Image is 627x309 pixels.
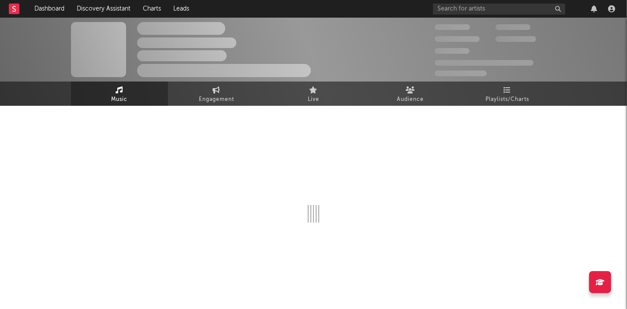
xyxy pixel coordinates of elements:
span: 300,000 [435,24,470,30]
a: Audience [362,82,459,106]
a: Playlists/Charts [459,82,556,106]
span: 100,000 [435,48,470,54]
a: Live [265,82,362,106]
span: Engagement [199,94,234,105]
span: Music [112,94,128,105]
span: Jump Score: 85.0 [435,71,487,76]
span: Playlists/Charts [486,94,530,105]
span: 50,000,000 Monthly Listeners [435,60,534,66]
span: Live [308,94,319,105]
span: 50,000,000 [435,36,480,42]
input: Search for artists [433,4,565,15]
a: Engagement [168,82,265,106]
span: 1,000,000 [496,36,536,42]
span: 100,000 [496,24,530,30]
span: Audience [397,94,424,105]
a: Music [71,82,168,106]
